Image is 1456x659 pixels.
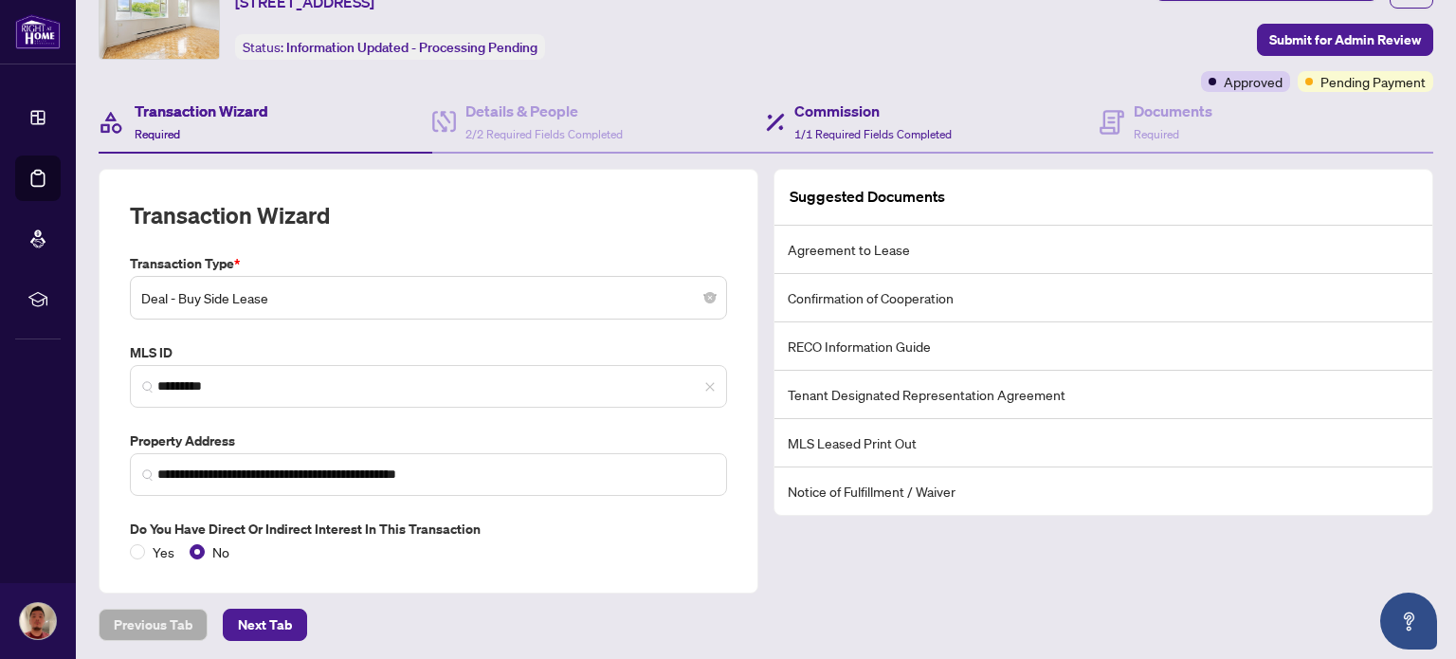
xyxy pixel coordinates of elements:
[141,280,716,316] span: Deal - Buy Side Lease
[142,381,154,393] img: search_icon
[774,467,1432,515] li: Notice of Fulfillment / Waiver
[130,430,727,451] label: Property Address
[1134,100,1212,122] h4: Documents
[774,371,1432,419] li: Tenant Designated Representation Agreement
[20,603,56,639] img: Profile Icon
[238,610,292,640] span: Next Tab
[1269,25,1421,55] span: Submit for Admin Review
[1257,24,1433,56] button: Submit for Admin Review
[145,541,182,562] span: Yes
[704,381,716,393] span: close
[130,200,330,230] h2: Transaction Wizard
[205,541,237,562] span: No
[774,274,1432,322] li: Confirmation of Cooperation
[790,185,945,209] article: Suggested Documents
[774,322,1432,371] li: RECO Information Guide
[235,34,545,60] div: Status:
[99,609,208,641] button: Previous Tab
[135,127,180,141] span: Required
[135,100,268,122] h4: Transaction Wizard
[1320,71,1426,92] span: Pending Payment
[1134,127,1179,141] span: Required
[774,226,1432,274] li: Agreement to Lease
[15,14,61,49] img: logo
[286,39,537,56] span: Information Updated - Processing Pending
[1380,593,1437,650] button: Open asap
[774,419,1432,467] li: MLS Leased Print Out
[130,342,727,363] label: MLS ID
[794,100,952,122] h4: Commission
[465,100,623,122] h4: Details & People
[465,127,623,141] span: 2/2 Required Fields Completed
[130,253,727,274] label: Transaction Type
[1224,71,1283,92] span: Approved
[794,127,952,141] span: 1/1 Required Fields Completed
[142,469,154,481] img: search_icon
[130,519,727,540] label: Do you have direct or indirect interest in this transaction
[704,292,716,303] span: close-circle
[223,609,307,641] button: Next Tab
